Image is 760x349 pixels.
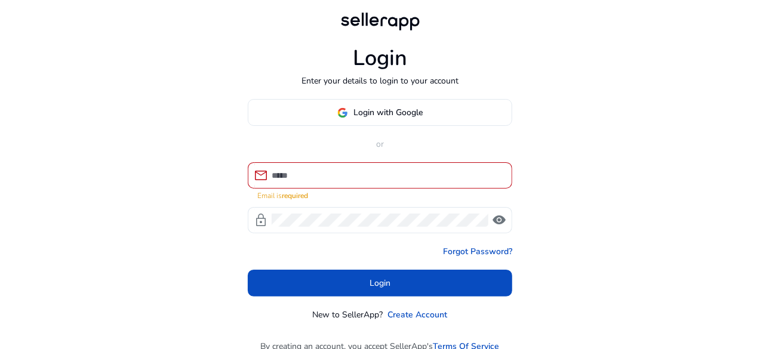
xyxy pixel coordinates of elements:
span: visibility [492,213,506,227]
h1: Login [353,45,407,71]
p: Enter your details to login to your account [301,75,459,87]
img: google-logo.svg [337,107,348,118]
span: Login with Google [354,106,423,119]
p: or [248,138,512,150]
strong: required [282,191,308,200]
a: Forgot Password? [443,245,512,258]
span: lock [254,213,268,227]
button: Login with Google [248,99,512,126]
button: Login [248,270,512,297]
mat-error: Email is [257,189,503,201]
a: Create Account [388,308,448,321]
span: mail [254,168,268,183]
p: New to SellerApp? [313,308,383,321]
span: Login [370,277,390,289]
